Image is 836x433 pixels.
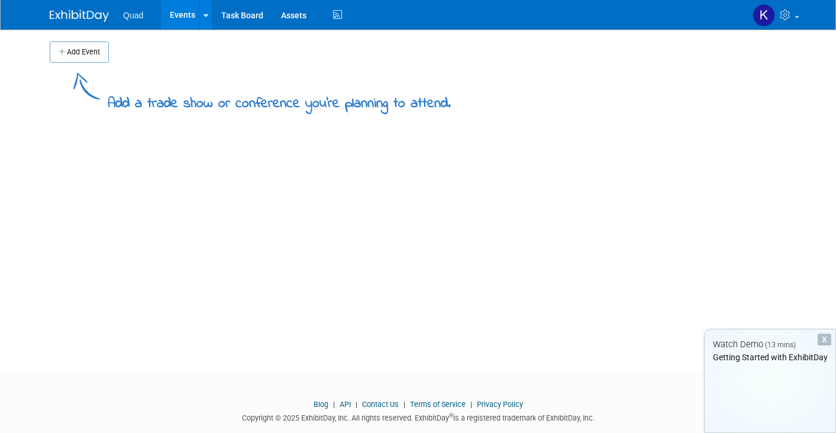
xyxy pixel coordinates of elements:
[410,400,466,409] a: Terms of Service
[449,412,453,419] sup: ®
[330,400,338,409] span: |
[123,11,143,20] span: Quad
[818,334,831,345] div: Dismiss
[705,351,835,363] div: Getting Started with ExhibitDay
[477,400,523,409] a: Privacy Policy
[705,338,835,351] div: Watch Demo
[467,400,475,409] span: |
[401,400,408,409] span: |
[314,400,328,409] a: Blog
[50,41,109,63] button: Add Event
[765,341,796,349] span: (13 mins)
[340,400,351,409] a: API
[50,10,109,22] img: ExhibitDay
[108,85,451,114] div: Add a trade show or conference you're planning to attend.
[353,400,360,409] span: |
[362,400,399,409] a: Contact Us
[753,4,775,27] img: Kristen Neilson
